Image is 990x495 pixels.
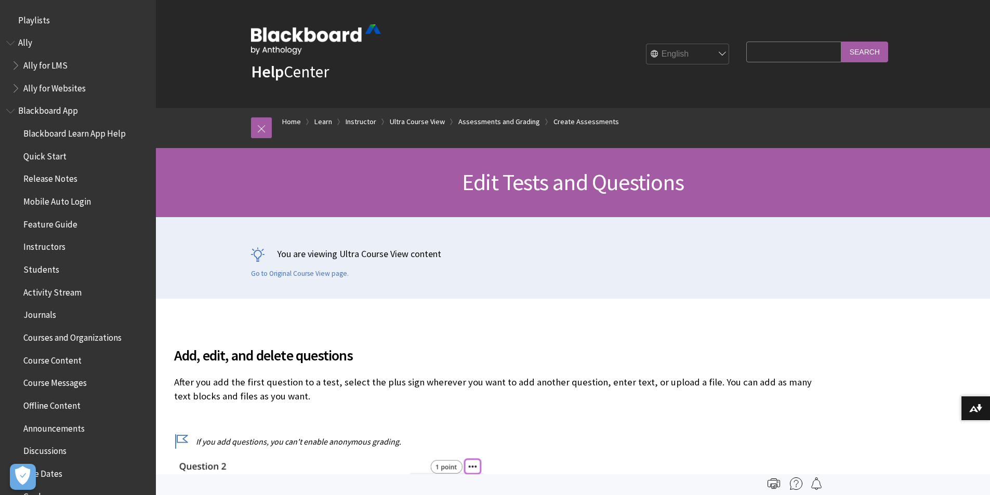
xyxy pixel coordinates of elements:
[251,24,381,55] img: Blackboard by Anthology
[18,11,50,25] span: Playlists
[18,34,32,48] span: Ally
[251,61,284,82] strong: Help
[458,115,540,128] a: Assessments and Grading
[790,477,802,490] img: More help
[23,57,68,71] span: Ally for LMS
[6,11,150,29] nav: Book outline for Playlists
[841,42,888,62] input: Search
[23,465,62,479] span: Due Dates
[646,44,730,65] select: Site Language Selector
[23,442,67,456] span: Discussions
[23,306,56,320] span: Journals
[23,329,122,343] span: Courses and Organizations
[810,477,823,490] img: Follow this page
[251,269,349,278] a: Go to Original Course View page.
[23,193,91,207] span: Mobile Auto Login
[553,115,619,128] a: Create Assessments
[23,170,77,184] span: Release Notes
[10,464,36,490] button: Open Preferences
[23,148,67,162] span: Quick Start
[314,115,332,128] a: Learn
[346,115,376,128] a: Instructor
[23,284,82,298] span: Activity Stream
[23,420,85,434] span: Announcements
[23,397,81,411] span: Offline Content
[174,436,819,447] p: If you add questions, you can't enable anonymous grading.
[251,61,329,82] a: HelpCenter
[23,238,65,252] span: Instructors
[23,79,86,93] span: Ally for Websites
[251,247,895,260] p: You are viewing Ultra Course View content
[18,102,78,116] span: Blackboard App
[174,344,819,366] span: Add, edit, and delete questions
[6,34,150,97] nav: Book outline for Anthology Ally Help
[282,115,301,128] a: Home
[768,477,780,490] img: Print
[23,374,87,389] span: Course Messages
[23,352,82,366] span: Course Content
[174,376,819,403] p: After you add the first question to a test, select the plus sign wherever you want to add another...
[23,261,59,275] span: Students
[390,115,445,128] a: Ultra Course View
[23,216,77,230] span: Feature Guide
[23,125,126,139] span: Blackboard Learn App Help
[462,168,684,196] span: Edit Tests and Questions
